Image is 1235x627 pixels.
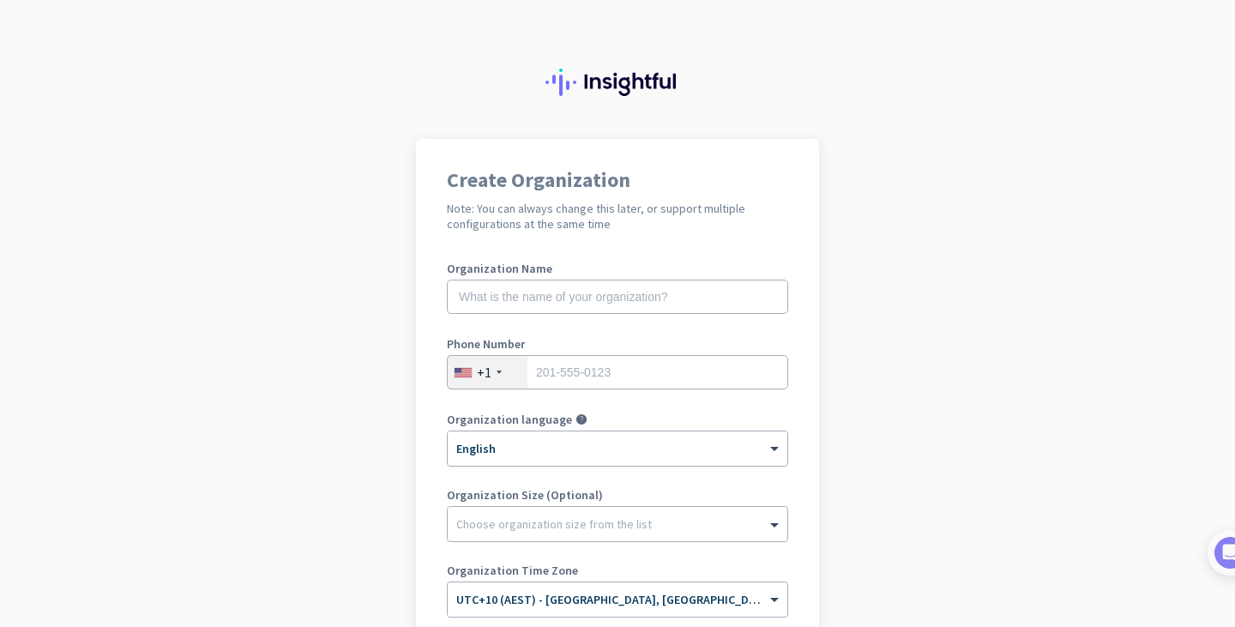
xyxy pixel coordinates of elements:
div: +1 [477,364,491,381]
label: Phone Number [447,338,788,350]
input: What is the name of your organization? [447,280,788,314]
h1: Create Organization [447,170,788,190]
input: 201-555-0123 [447,355,788,389]
h2: Note: You can always change this later, or support multiple configurations at the same time [447,201,788,232]
label: Organization Size (Optional) [447,489,788,501]
img: Insightful [545,69,690,96]
label: Organization language [447,413,572,425]
label: Organization Time Zone [447,564,788,576]
i: help [575,413,587,425]
label: Organization Name [447,262,788,274]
